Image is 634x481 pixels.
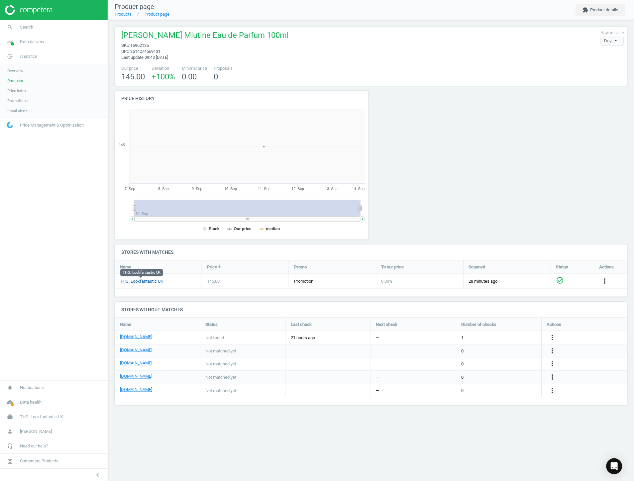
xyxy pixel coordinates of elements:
i: timeline [4,36,16,48]
span: Number of checks [462,322,497,328]
span: Product page [115,3,154,11]
tspan: 10. Sep [224,187,237,191]
span: Status [205,322,218,328]
div: THG. Lookfantastic UK [120,269,163,276]
i: more_vert [549,360,557,368]
span: 21 hours ago [291,335,366,341]
i: cloud_done [4,396,16,409]
h4: Price history [115,91,369,106]
span: Search [20,24,33,30]
i: work [4,411,16,424]
h4: Stores without matches [115,302,627,318]
span: Last update 09:43 [DATE] [121,55,168,60]
span: Status [556,264,569,270]
i: person [4,426,16,438]
span: Data delivery [20,39,44,45]
span: 0 [462,375,464,381]
span: — [376,361,379,367]
span: Promo [294,264,307,270]
button: more_vert [549,334,557,342]
span: Not matched yet [205,388,236,394]
span: upc : [121,49,130,54]
span: promotion [294,279,313,284]
tspan: 13. Sep [325,187,338,191]
span: 0 [214,72,218,81]
tspan: 12. Sep [292,187,304,191]
span: 0 [462,361,464,367]
button: more_vert [549,387,557,395]
h4: Stores with matches [115,244,627,260]
text: 145 [119,143,125,147]
span: Promotions [7,98,28,103]
span: 145.00 [121,72,145,81]
button: extensionProduct details [576,4,626,16]
span: To our price [381,264,404,270]
span: sku : [121,43,130,48]
a: THG. Lookfantastic UK [120,278,163,284]
span: [PERSON_NAME] [20,429,52,435]
i: chevron_left [94,471,102,479]
span: 0.00 % [381,279,393,284]
span: Name [120,264,131,270]
i: headset_mic [4,440,16,453]
span: 0 [462,348,464,354]
i: extension [583,7,589,13]
span: Overview [7,68,23,73]
span: Price [207,264,217,270]
span: Not matched yet [205,348,236,354]
a: [DOMAIN_NAME] [120,374,152,380]
button: more_vert [549,373,557,382]
span: Competera Products [20,458,58,464]
button: more_vert [601,277,609,286]
span: +100 % [152,72,175,81]
tspan: 7. Sep [125,187,135,191]
i: pie_chart_outlined [4,50,16,63]
span: [PERSON_NAME] Miutine Eau de Parfum 100ml [121,30,289,43]
div: 145.00 [207,278,220,284]
a: [DOMAIN_NAME] [120,360,152,366]
a: Product page [145,12,169,17]
span: Not matched yet [205,375,236,381]
div: Days [601,36,624,46]
i: check_circle_outline [556,276,564,284]
i: search [4,21,16,34]
span: Not matched yet [205,361,236,367]
span: 1 [462,335,464,341]
span: Name [120,322,131,328]
span: — [376,335,379,341]
a: Products [115,12,132,17]
div: Open Intercom Messenger [606,458,622,474]
button: more_vert [549,360,557,369]
span: Products [7,78,23,83]
span: — [376,375,379,381]
span: Proposals [214,65,233,71]
img: wGWNvw8QSZomAAAAABJRU5ErkJggg== [7,122,13,128]
span: 0 [462,388,464,394]
a: [DOMAIN_NAME] [120,387,152,393]
tspan: median [266,227,280,232]
span: 28 minutes ago [469,278,546,284]
span: Minimal price [182,65,207,71]
span: Notifications [20,385,44,391]
tspan: 11. Sep [258,187,271,191]
tspan: 9. Sep [192,187,202,191]
span: Actions [599,264,614,270]
button: more_vert [549,347,557,355]
tspan: Our price [234,227,252,232]
span: — [376,388,379,394]
button: chevron_left [89,471,106,479]
span: 16962135 [130,43,149,48]
span: Price index [7,88,26,93]
tspan: Stack [209,227,220,232]
label: How to scale [601,30,624,36]
a: [DOMAIN_NAME] [120,347,152,353]
span: Deviation [152,65,175,71]
span: 0.00 [182,72,197,81]
span: Data health [20,400,42,406]
span: Actions [547,322,562,328]
span: Last check [291,322,312,328]
i: arrow_downward [217,264,222,269]
span: Not found [205,335,224,341]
